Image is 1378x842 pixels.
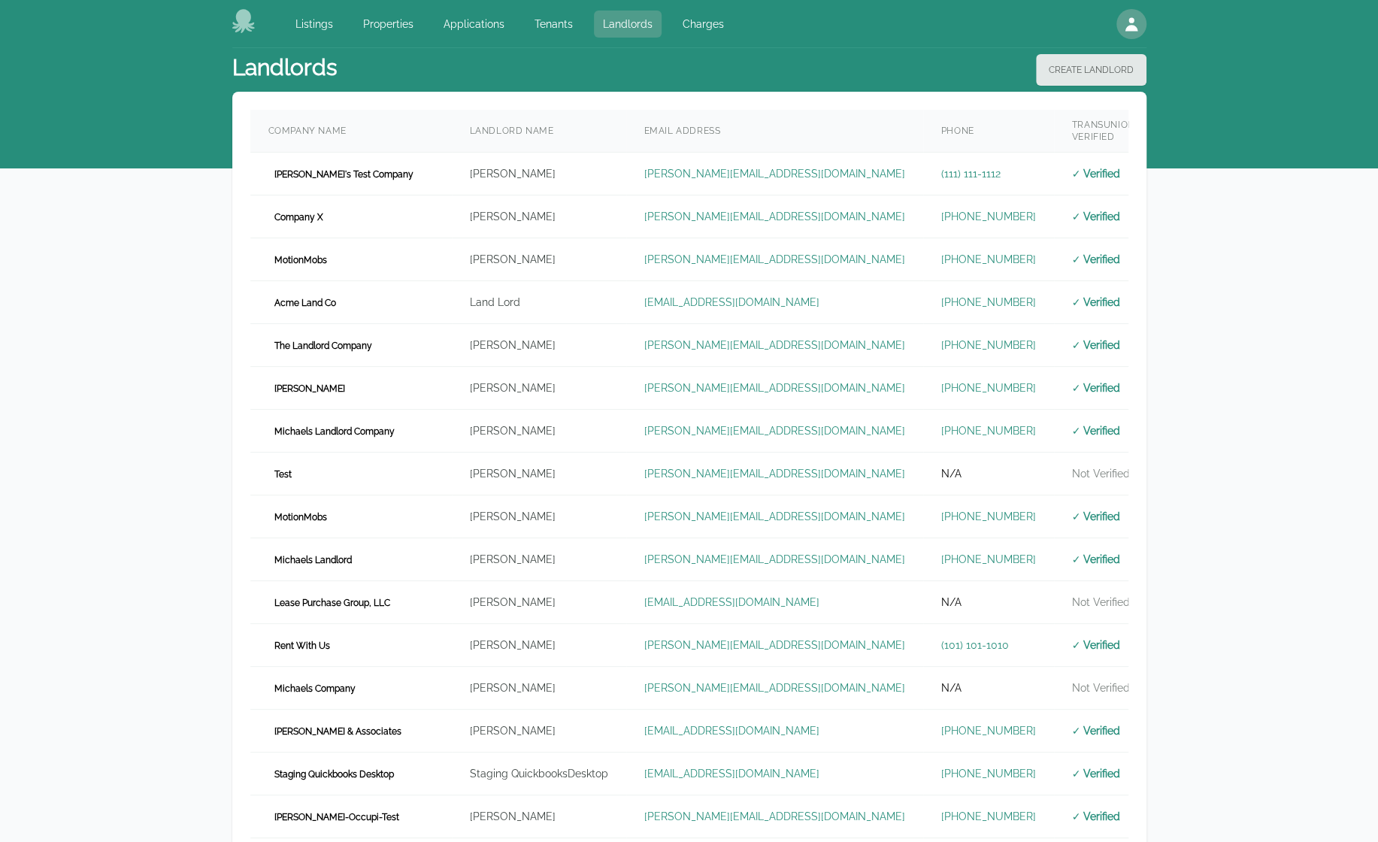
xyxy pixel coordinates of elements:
a: [EMAIL_ADDRESS][DOMAIN_NAME] [644,296,819,308]
span: Acme Land Co [268,295,342,310]
td: N/A [923,667,1054,710]
td: [PERSON_NAME] [452,238,626,281]
span: ✓ Verified [1072,253,1121,265]
a: [PERSON_NAME][EMAIL_ADDRESS][DOMAIN_NAME] [644,639,905,651]
span: Not Verified [1072,596,1130,608]
a: [PHONE_NUMBER] [941,253,1036,265]
a: (111) 111-1112 [941,168,1001,180]
span: Michaels Landlord Company [268,424,401,439]
span: Test [268,467,298,482]
span: [PERSON_NAME] [268,381,351,396]
th: Landlord Name [452,110,626,153]
a: [PHONE_NUMBER] [941,425,1036,437]
th: Company Name [250,110,452,153]
td: N/A [923,581,1054,624]
span: Not Verified [1072,682,1130,694]
span: ✓ Verified [1072,425,1121,437]
td: Land Lord [452,281,626,324]
span: Company X [268,210,329,225]
a: Listings [286,11,342,38]
span: ✓ Verified [1072,768,1121,780]
span: Michaels Company [268,681,362,696]
td: [PERSON_NAME] [452,538,626,581]
td: N/A [923,453,1054,495]
a: [PERSON_NAME][EMAIL_ADDRESS][DOMAIN_NAME] [644,425,905,437]
a: [PERSON_NAME][EMAIL_ADDRESS][DOMAIN_NAME] [644,468,905,480]
a: [PERSON_NAME][EMAIL_ADDRESS][DOMAIN_NAME] [644,553,905,565]
a: [PERSON_NAME][EMAIL_ADDRESS][DOMAIN_NAME] [644,253,905,265]
td: Staging QuickbooksDesktop [452,753,626,795]
td: [PERSON_NAME] [452,410,626,453]
a: [EMAIL_ADDRESS][DOMAIN_NAME] [644,596,819,608]
span: ✓ Verified [1072,553,1121,565]
a: Properties [354,11,422,38]
td: [PERSON_NAME] [452,153,626,195]
td: [PERSON_NAME] [452,453,626,495]
td: [PERSON_NAME] [452,667,626,710]
a: [PERSON_NAME][EMAIL_ADDRESS][DOMAIN_NAME] [644,810,905,822]
td: [PERSON_NAME] [452,795,626,838]
span: MotionMobs [268,510,333,525]
a: [PERSON_NAME][EMAIL_ADDRESS][DOMAIN_NAME] [644,210,905,223]
a: [PHONE_NUMBER] [941,339,1036,351]
td: [PERSON_NAME] [452,624,626,667]
span: [PERSON_NAME] & Associates [268,724,407,739]
button: Create Landlord [1036,54,1146,86]
a: [PHONE_NUMBER] [941,810,1036,822]
a: [PHONE_NUMBER] [941,296,1036,308]
span: ✓ Verified [1072,639,1121,651]
a: [PHONE_NUMBER] [941,510,1036,522]
th: Email Address [626,110,923,153]
a: [PHONE_NUMBER] [941,382,1036,394]
a: [PHONE_NUMBER] [941,725,1036,737]
a: [PERSON_NAME][EMAIL_ADDRESS][DOMAIN_NAME] [644,168,905,180]
span: Lease Purchase Group, LLC [268,595,396,610]
span: [PERSON_NAME]'s Test Company [268,167,419,182]
td: [PERSON_NAME] [452,581,626,624]
span: ✓ Verified [1072,810,1121,822]
a: [EMAIL_ADDRESS][DOMAIN_NAME] [644,768,819,780]
a: [PERSON_NAME][EMAIL_ADDRESS][DOMAIN_NAME] [644,510,905,522]
a: Tenants [525,11,582,38]
a: [EMAIL_ADDRESS][DOMAIN_NAME] [644,725,819,737]
span: ✓ Verified [1072,296,1121,308]
td: [PERSON_NAME] [452,367,626,410]
span: ✓ Verified [1072,210,1121,223]
a: Applications [435,11,513,38]
a: [PHONE_NUMBER] [941,210,1036,223]
a: [PHONE_NUMBER] [941,553,1036,565]
a: [PERSON_NAME][EMAIL_ADDRESS][DOMAIN_NAME] [644,339,905,351]
h1: Landlords [232,54,337,86]
span: ✓ Verified [1072,168,1121,180]
span: Rent With Us [268,638,336,653]
a: (101) 101-1010 [941,639,1009,651]
span: ✓ Verified [1072,725,1121,737]
a: Landlords [594,11,662,38]
a: Charges [674,11,733,38]
span: ✓ Verified [1072,339,1121,351]
th: Phone [923,110,1054,153]
td: [PERSON_NAME] [452,495,626,538]
a: [PERSON_NAME][EMAIL_ADDRESS][DOMAIN_NAME] [644,682,905,694]
span: The Landlord Company [268,338,378,353]
td: [PERSON_NAME] [452,710,626,753]
span: [PERSON_NAME]-Occupi-Test [268,810,405,825]
td: [PERSON_NAME] [452,195,626,238]
th: TransUnion Verified [1054,110,1153,153]
a: [PHONE_NUMBER] [941,768,1036,780]
span: Not Verified [1072,468,1130,480]
td: [PERSON_NAME] [452,324,626,367]
span: ✓ Verified [1072,510,1121,522]
a: [PERSON_NAME][EMAIL_ADDRESS][DOMAIN_NAME] [644,382,905,394]
span: ✓ Verified [1072,382,1121,394]
span: MotionMobs [268,253,333,268]
span: Michaels Landlord [268,553,358,568]
span: Staging Quickbooks Desktop [268,767,400,782]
